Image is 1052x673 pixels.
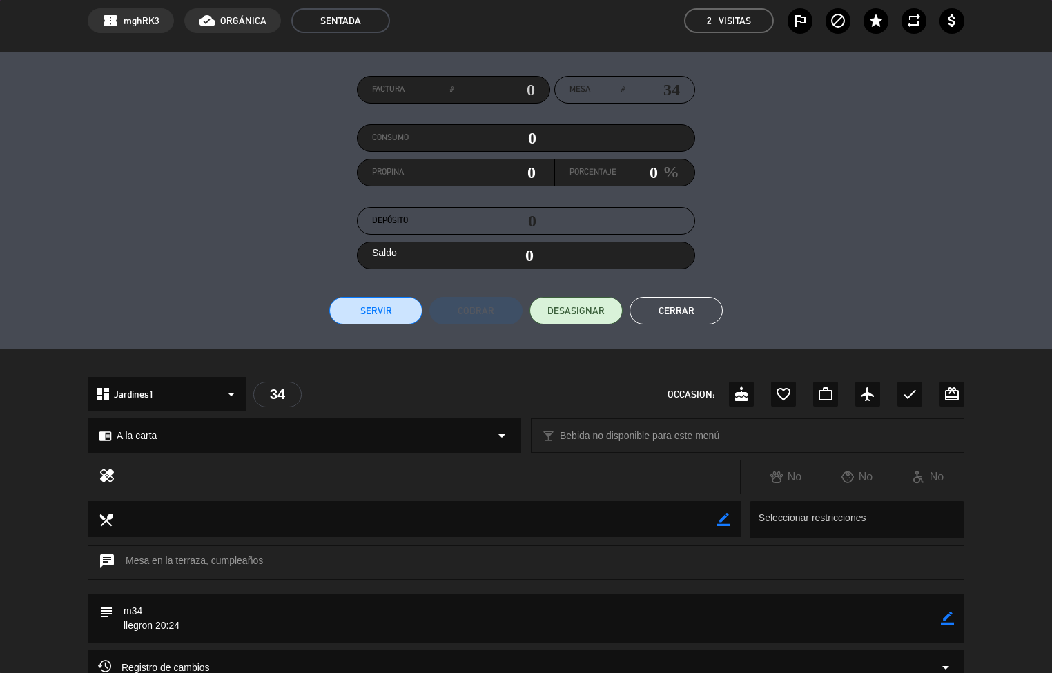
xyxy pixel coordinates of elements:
i: star [868,12,884,29]
input: 0 [454,79,535,100]
i: airplanemode_active [859,386,876,402]
span: Bebida no disponible para este menú [560,428,719,444]
i: chat [99,553,115,572]
label: Saldo [372,245,397,261]
input: 0 [454,162,536,183]
i: chrome_reader_mode [99,429,112,442]
label: Porcentaje [569,166,616,179]
div: No [893,468,964,486]
i: favorite_border [775,386,792,402]
i: local_dining [98,511,113,527]
button: DESASIGNAR [529,297,623,324]
i: border_color [941,612,954,625]
em: # [449,83,454,97]
span: SENTADA [291,8,390,33]
span: OCCASION: [668,387,714,402]
i: local_bar [542,429,555,442]
em: # [621,83,625,97]
div: Mesa en la terraza, cumpleaños [88,545,964,580]
span: mghRK3 [124,13,159,29]
button: Servir [329,297,422,324]
span: Jardines1 [114,387,154,402]
div: 34 [253,382,302,407]
span: A la carta [117,428,157,444]
label: Propina [372,166,454,179]
input: 0 [454,128,536,148]
i: cake [733,386,750,402]
em: Visitas [719,13,751,29]
i: check [902,386,918,402]
span: Mesa [569,83,590,97]
button: Cerrar [630,297,723,324]
div: No [821,468,893,486]
input: 0 [616,162,658,183]
div: No [750,468,821,486]
input: number [625,79,680,100]
i: card_giftcard [944,386,960,402]
i: arrow_drop_down [223,386,240,402]
span: ORGÁNICA [220,13,266,29]
i: attach_money [944,12,960,29]
span: confirmation_number [102,12,119,29]
button: Cobrar [429,297,523,324]
i: work_outline [817,386,834,402]
label: Depósito [372,214,454,228]
i: border_color [717,513,730,526]
i: subject [98,604,113,619]
i: block [830,12,846,29]
i: healing [99,467,115,487]
i: dashboard [95,386,111,402]
span: DESASIGNAR [547,304,605,318]
span: 2 [707,13,712,29]
i: repeat [906,12,922,29]
em: % [658,159,679,186]
i: outlined_flag [792,12,808,29]
i: arrow_drop_down [494,427,510,444]
i: cloud_done [199,12,215,29]
label: Consumo [372,131,454,145]
label: Factura [372,83,454,97]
